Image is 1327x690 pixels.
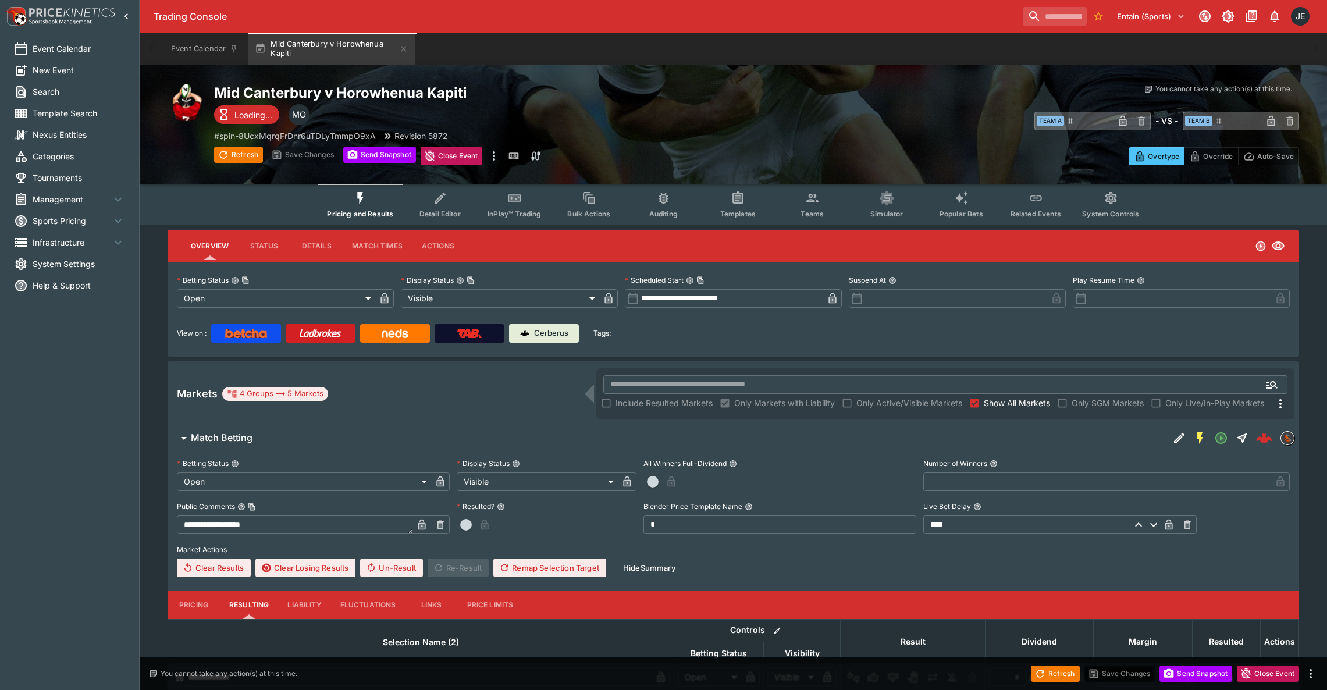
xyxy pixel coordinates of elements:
p: Suspend At [849,275,886,285]
span: Search [33,86,125,98]
span: Templates [720,209,756,218]
a: a3af2915-1c6e-4bb1-9f05-1842785e704f [1253,426,1276,450]
button: Copy To Clipboard [248,503,256,511]
span: Management [33,193,111,205]
span: Categories [33,150,125,162]
button: Liability [278,591,330,619]
button: more [1304,667,1318,681]
img: Betcha [225,329,267,338]
div: Open [177,472,431,491]
button: James Edlin [1287,3,1313,29]
span: InPlay™ Trading [488,209,541,218]
th: Margin [1094,619,1193,664]
span: Related Events [1011,209,1061,218]
span: System Controls [1082,209,1139,218]
button: Copy To Clipboard [241,276,250,284]
button: Blender Price Template Name [745,503,753,511]
img: logo-cerberus--red.svg [1256,430,1272,446]
button: Event Calendar [164,33,246,65]
span: Event Calendar [33,42,125,55]
button: Close Event [1237,666,1299,682]
img: rugby_union.png [168,84,205,121]
th: Resulted [1193,619,1261,664]
span: Help & Support [33,279,125,291]
p: Play Resume Time [1073,275,1134,285]
p: Scheduled Start [625,275,684,285]
button: Details [290,232,343,260]
button: Copy To Clipboard [696,276,705,284]
button: Display Status [512,460,520,468]
button: Toggle light/dark mode [1218,6,1239,27]
button: Betting Status [231,460,239,468]
p: Betting Status [177,458,229,468]
svg: Open [1214,431,1228,445]
span: Tournaments [33,172,125,184]
button: Open [1261,374,1282,395]
button: Connected to PK [1194,6,1215,27]
svg: More [1273,397,1287,411]
label: View on : [177,324,207,343]
span: Infrastructure [33,236,111,248]
span: Template Search [33,107,125,119]
div: Visible [457,472,618,491]
p: Public Comments [177,502,235,511]
th: Dividend [986,619,1094,664]
span: Detail Editor [419,209,461,218]
button: Pricing [168,591,220,619]
button: No Bookmarks [1089,7,1108,26]
svg: Visible [1271,239,1285,253]
button: Straight [1232,428,1253,449]
p: All Winners Full-Dividend [643,458,727,468]
img: PriceKinetics Logo [3,5,27,28]
span: Only SGM Markets [1072,397,1144,409]
div: a3af2915-1c6e-4bb1-9f05-1842785e704f [1256,430,1272,446]
div: Visible [401,289,599,308]
button: Fluctuations [331,591,405,619]
span: Un-Result [360,559,422,577]
button: Refresh [1031,666,1080,682]
img: Neds [382,329,408,338]
input: search [1023,7,1087,26]
button: Mid Canterbury v Horowhenua Kapiti [248,33,415,65]
h6: Match Betting [191,432,252,444]
button: Overtype [1129,147,1184,165]
span: Visibility [772,646,833,660]
span: Popular Bets [940,209,983,218]
span: Auditing [649,209,678,218]
button: Play Resume Time [1137,276,1145,284]
div: sportingsolutions [1280,431,1294,445]
span: Bulk Actions [567,209,610,218]
button: Override [1184,147,1238,165]
p: Display Status [401,275,454,285]
div: James Edlin [1291,7,1310,26]
button: more [487,147,501,165]
h2: Copy To Clipboard [214,84,757,102]
div: Matthew Oliver [289,104,309,125]
button: SGM Enabled [1190,428,1211,449]
svg: Open [1255,240,1266,252]
button: Clear Results [177,559,251,577]
img: Ladbrokes [299,329,341,338]
span: Show All Markets [984,397,1050,409]
button: Price Limits [458,591,523,619]
button: Links [405,591,458,619]
button: Betting StatusCopy To Clipboard [231,276,239,284]
button: Close Event [421,147,483,165]
button: Overview [182,232,238,260]
img: TabNZ [457,329,482,338]
p: Auto-Save [1257,150,1294,162]
span: Pricing and Results [327,209,393,218]
th: Actions [1261,619,1299,664]
p: You cannot take any action(s) at this time. [1155,84,1292,94]
div: Open [177,289,375,308]
button: Display StatusCopy To Clipboard [456,276,464,284]
span: Betting Status [678,646,760,660]
button: Send Snapshot [343,147,416,163]
span: System Settings [33,258,125,270]
button: Suspend At [888,276,896,284]
div: 4 Groups 5 Markets [227,387,323,401]
img: Cerberus [520,329,529,338]
span: Only Active/Visible Markets [856,397,962,409]
p: Blender Price Template Name [643,502,742,511]
span: Team B [1185,116,1212,126]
